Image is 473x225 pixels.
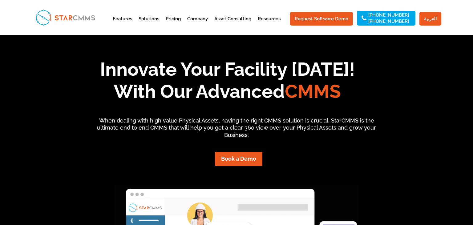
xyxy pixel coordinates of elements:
a: Asset Consulting [214,17,251,32]
a: Company [187,17,208,32]
a: Solutions [139,17,159,32]
a: Book a Demo [215,152,262,166]
p: When dealing with high value Physical Assets, having the right CMMS solution is crucial. StarCMMS... [91,117,382,139]
a: [PHONE_NUMBER] [368,13,409,17]
a: Request Software Demo [290,12,353,26]
img: StarCMMS [33,7,98,28]
span: CMMS [285,81,341,102]
a: Pricing [166,17,181,32]
a: العربية [419,12,441,26]
iframe: Chat Widget [442,195,473,225]
a: Resources [258,17,281,32]
h1: Innovate Your Facility [DATE]! With Our Advanced [14,58,441,106]
a: Features [113,17,132,32]
a: [PHONE_NUMBER] [368,19,409,23]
